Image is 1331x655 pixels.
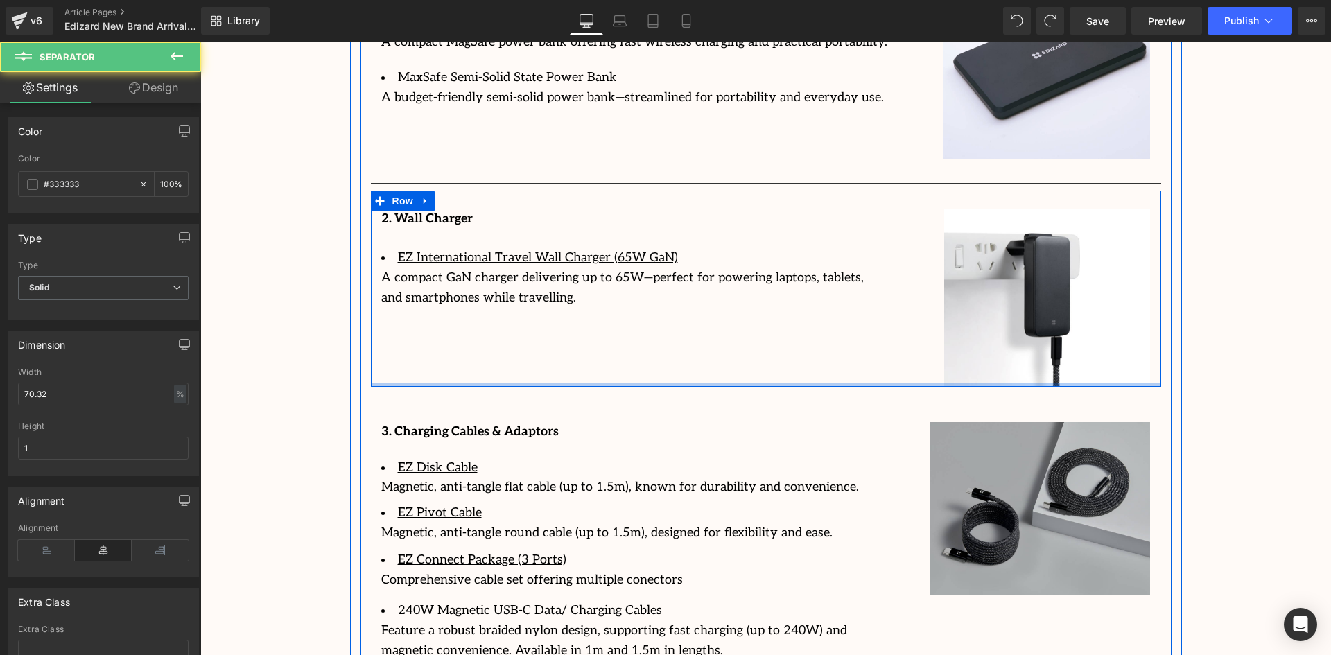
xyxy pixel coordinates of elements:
[227,15,260,27] span: Library
[28,12,45,30] div: v6
[6,7,53,35] a: v6
[18,225,42,244] div: Type
[174,385,186,403] div: %
[44,177,132,192] input: Color
[40,51,95,62] span: Separator
[181,170,272,184] strong: 2. Wall Charger
[18,588,70,608] div: Extra Class
[18,625,189,634] div: Extra Class
[181,579,687,620] div: Feature a robust braided nylon design, supporting fast charging (up to 240W) and magnetic conveni...
[198,464,281,478] u: EZ Pivot Cable
[18,487,65,507] div: Alignment
[1003,7,1031,35] button: Undo
[18,367,189,377] div: Width
[155,172,188,196] div: %
[603,7,636,35] a: Laptop
[670,7,703,35] a: Mobile
[1086,14,1109,28] span: Save
[1036,7,1064,35] button: Redo
[181,436,687,456] div: Magnetic, anti-tangle flat cable (up to 1.5m), known for durability and convenience.
[198,209,478,223] u: EZ International Travel Wall Charger (65W GaN)
[18,261,189,270] div: Type
[198,561,462,576] u: 240W Magnetic USB-C Data/ Charging Cables
[570,7,603,35] a: Desktop
[64,21,198,32] span: Edizard New Brand Arrival 2025
[216,149,234,170] a: Expand / Collapse
[198,419,277,433] u: EZ Disk Cable
[1298,7,1325,35] button: More
[18,437,189,460] input: auto
[1148,14,1185,28] span: Preview
[198,28,417,43] u: MaxSafe Semi-Solid State Power Bank
[1224,15,1259,26] span: Publish
[18,331,66,351] div: Dimension
[181,46,687,67] div: A budget-friendly semi-solid power bank—streamlined for portability and everyday use.
[198,511,366,525] u: EZ Connect Package (3 Ports)
[64,7,224,18] a: Article Pages
[181,482,687,502] div: Magnetic, anti-tangle round cable (up to 1.5m), designed for flexibility and ease.
[103,72,204,103] a: Design
[1131,7,1202,35] a: Preview
[181,529,687,549] div: Comprehensive cable set offering multiple conectors
[1284,608,1317,641] div: Open Intercom Messenger
[18,523,189,533] div: Alignment
[636,7,670,35] a: Tablet
[18,154,189,164] div: Color
[18,118,42,137] div: Color
[201,7,270,35] a: New Library
[189,149,216,170] span: Row
[1208,7,1292,35] button: Publish
[181,227,687,267] div: A compact GaN charger delivering up to 65W—perfect for powering laptops, tablets, and smartphones...
[29,282,50,292] b: Solid
[181,383,358,397] strong: 3. Charging Cables & Adaptors
[18,383,189,405] input: auto
[18,421,189,431] div: Height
